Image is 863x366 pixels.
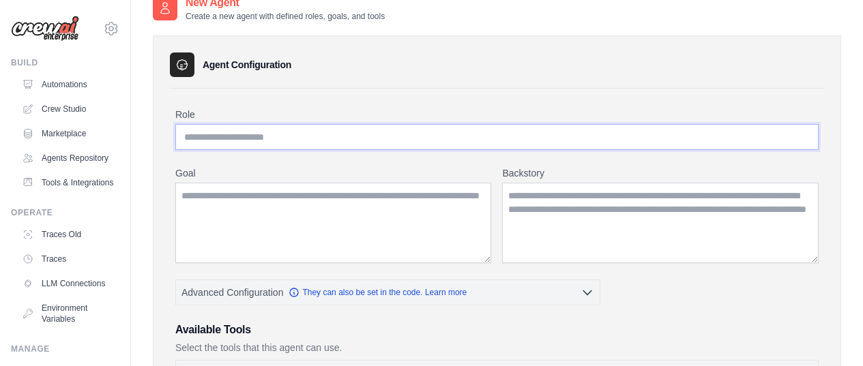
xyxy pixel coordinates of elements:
[11,344,119,354] div: Manage
[186,11,385,22] p: Create a new agent with defined roles, goals, and tools
[175,341,819,354] p: Select the tools that this agent can use.
[16,172,119,194] a: Tools & Integrations
[16,98,119,120] a: Crew Studio
[176,280,600,305] button: Advanced Configuration They can also be set in the code. Learn more
[175,108,819,121] label: Role
[502,166,819,180] label: Backstory
[11,16,79,42] img: Logo
[175,166,491,180] label: Goal
[16,248,119,270] a: Traces
[203,58,291,72] h3: Agent Configuration
[11,57,119,68] div: Build
[175,322,819,338] h3: Available Tools
[289,287,467,298] a: They can also be set in the code. Learn more
[16,147,119,169] a: Agents Repository
[16,224,119,245] a: Traces Old
[16,74,119,95] a: Automations
[11,207,119,218] div: Operate
[16,123,119,144] a: Marketplace
[181,286,283,299] span: Advanced Configuration
[16,297,119,330] a: Environment Variables
[16,273,119,294] a: LLM Connections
